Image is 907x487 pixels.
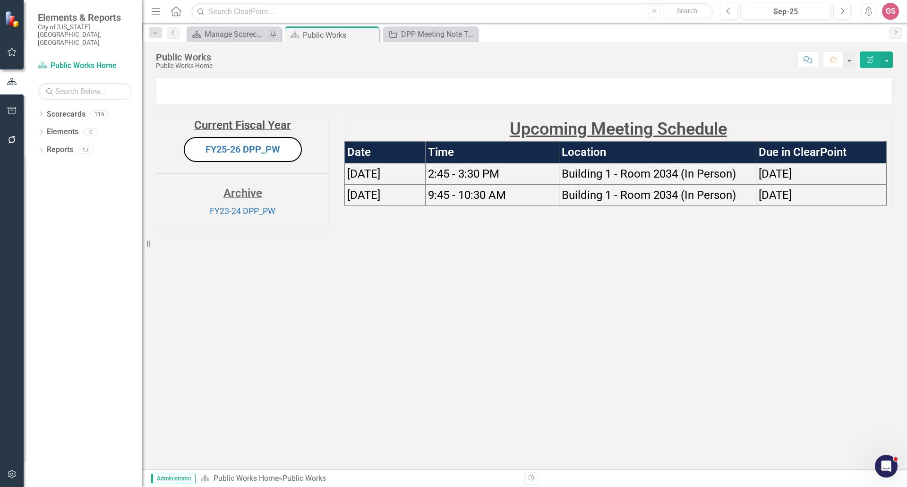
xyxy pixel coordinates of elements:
[562,188,736,202] span: Building 1 - Room 2034 (In Person)
[205,28,267,40] div: Manage Scorecards
[151,474,196,483] span: Administrator
[740,3,831,20] button: Sep-25
[562,145,606,159] strong: Location
[184,137,302,162] button: FY25-26 DPP_PW
[385,28,475,40] a: DPP Meeting Note Taker Report // COM
[156,62,213,69] div: Public Works Home
[210,206,275,216] a: FY23-24 DPP_PW
[205,144,280,155] a: FY25-26 DPP_PW
[282,474,326,483] div: Public Works
[191,3,713,20] input: Search ClearPoint...
[156,52,213,62] div: Public Works
[38,23,132,46] small: City of [US_STATE][GEOGRAPHIC_DATA], [GEOGRAPHIC_DATA]
[78,146,93,154] div: 17
[47,127,78,137] a: Elements
[759,145,847,159] strong: Due in ClearPoint
[562,167,736,180] span: Building 1 - Room 2034 (In Person)
[90,110,109,118] div: 116
[347,145,371,159] strong: Date
[47,109,86,120] a: Scorecards
[401,28,475,40] div: DPP Meeting Note Taker Report // COM
[83,128,98,136] div: 0
[347,188,380,202] span: [DATE]
[303,29,377,41] div: Public Works
[5,10,22,27] img: ClearPoint Strategy
[663,5,710,18] button: Search
[200,473,517,484] div: »
[744,6,828,17] div: Sep-25
[677,7,697,15] span: Search
[47,145,73,155] a: Reports
[875,455,898,478] iframe: Intercom live chat
[194,119,291,132] strong: Current Fiscal Year
[347,167,380,180] span: [DATE]
[214,474,279,483] a: Public Works Home
[189,28,267,40] a: Manage Scorecards
[428,188,506,202] span: 9:45 - 10:30 AM
[223,187,262,200] strong: Archive
[428,167,499,180] span: 2:45 - 3:30 PM
[38,12,132,23] span: Elements & Reports
[882,3,899,20] button: GS
[759,167,792,180] span: [DATE]
[38,83,132,100] input: Search Below...
[428,145,454,159] strong: Time
[510,119,727,139] strong: Upcoming Meeting Schedule
[38,60,132,71] a: Public Works Home
[759,188,792,202] span: [DATE]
